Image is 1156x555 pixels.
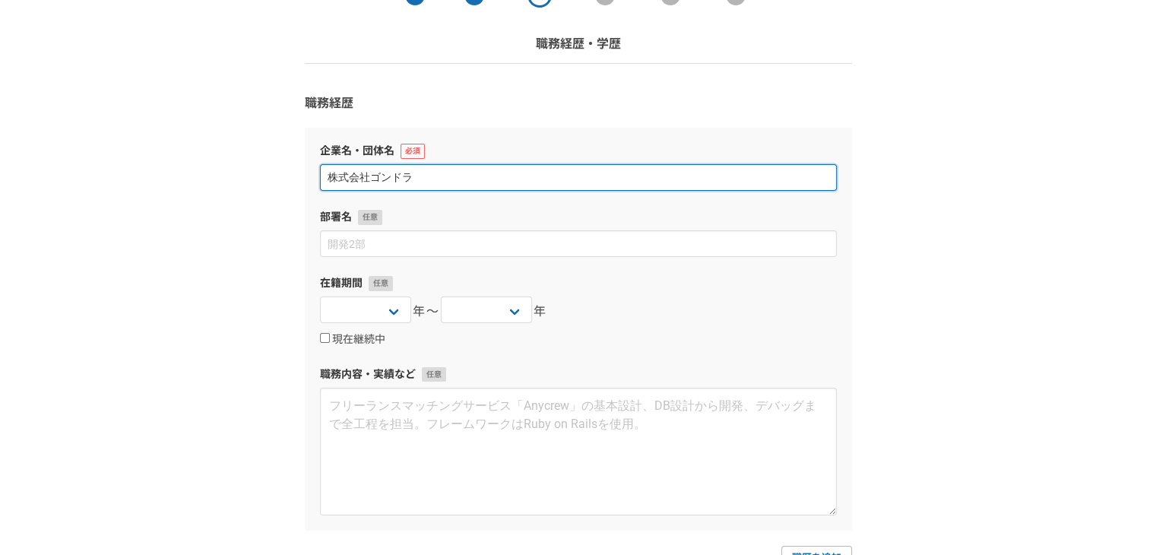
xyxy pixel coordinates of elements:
label: 職務内容・実績など [320,366,837,382]
label: 部署名 [320,209,837,225]
span: 年〜 [413,303,439,321]
input: エニィクルー株式会社 [320,164,837,191]
input: 現在継続中 [320,333,330,343]
span: 年 [534,303,547,321]
label: 企業名・団体名 [320,143,837,159]
label: 現在継続中 [320,333,385,347]
p: 職務経歴・学歴 [536,35,621,53]
h3: 職務経歴 [305,94,852,113]
input: 開発2部 [320,230,837,257]
label: 在籍期間 [320,275,837,291]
